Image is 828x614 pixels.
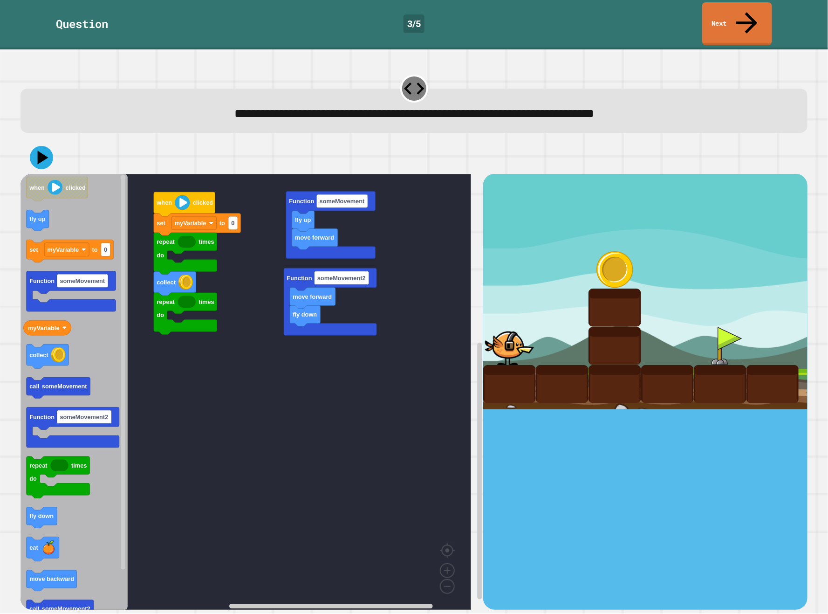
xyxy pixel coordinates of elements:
[30,462,48,469] text: repeat
[219,220,225,227] text: to
[104,246,108,253] text: 0
[157,199,172,206] text: when
[42,383,87,390] text: someMovement
[289,198,315,205] text: Function
[293,293,332,300] text: move forward
[157,312,164,319] text: do
[317,275,366,282] text: someMovement2
[92,246,98,253] text: to
[157,252,164,259] text: do
[60,414,109,421] text: someMovement2
[56,15,108,32] div: Question
[702,2,772,45] a: Next
[287,275,312,282] text: Function
[30,352,49,359] text: collect
[30,476,37,483] text: do
[30,414,55,421] text: Function
[72,462,87,469] text: times
[48,246,79,253] text: myVariable
[199,238,214,245] text: times
[60,277,105,284] text: someMovement
[293,311,317,318] text: fly down
[30,544,39,551] text: eat
[295,216,311,223] text: fly up
[21,174,483,610] div: Blockly Workspace
[193,199,213,206] text: clicked
[175,220,206,227] text: myVariable
[28,324,60,331] text: myVariable
[404,14,424,33] div: 3 / 5
[30,383,40,390] text: call
[232,220,235,227] text: 0
[30,277,55,284] text: Function
[320,198,365,205] text: someMovement
[66,184,86,191] text: clicked
[30,576,75,583] text: move backward
[42,606,90,613] text: someMovement2
[157,220,166,227] text: set
[157,238,175,245] text: repeat
[30,215,46,222] text: fly up
[29,184,45,191] text: when
[157,298,175,305] text: repeat
[199,298,214,305] text: times
[30,513,54,520] text: fly down
[157,279,176,286] text: collect
[295,234,335,241] text: move forward
[30,606,40,613] text: call
[30,246,39,253] text: set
